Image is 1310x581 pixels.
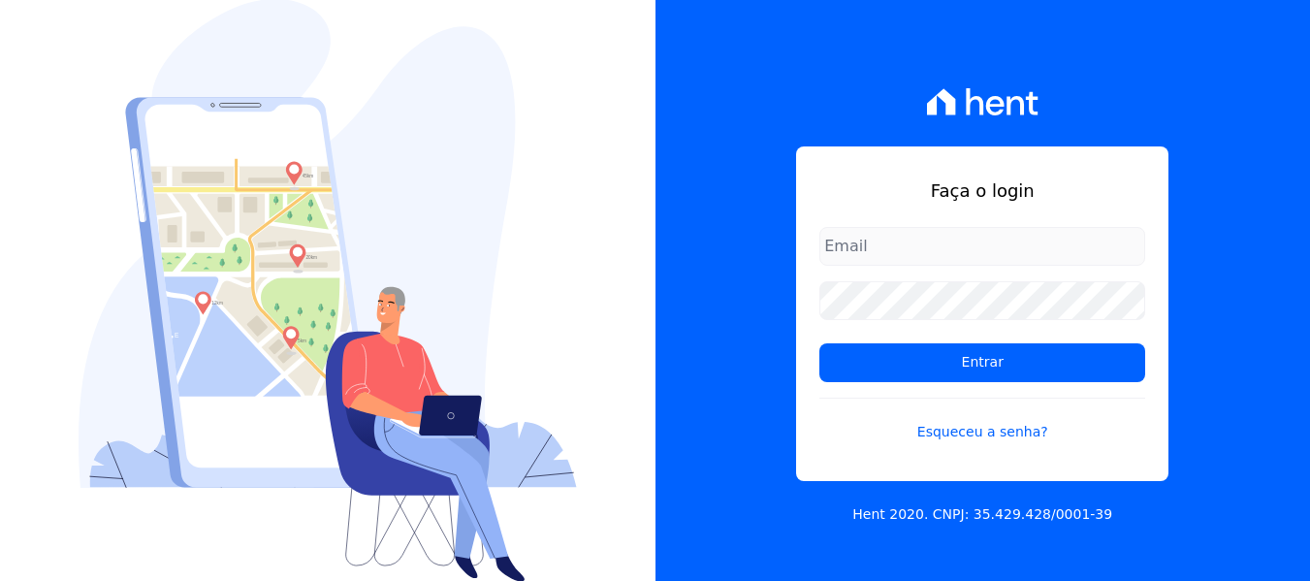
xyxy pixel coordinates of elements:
h1: Faça o login [819,178,1145,204]
input: Entrar [819,343,1145,382]
input: Email [819,227,1145,266]
p: Hent 2020. CNPJ: 35.429.428/0001-39 [852,504,1112,525]
a: Esqueceu a senha? [819,398,1145,442]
